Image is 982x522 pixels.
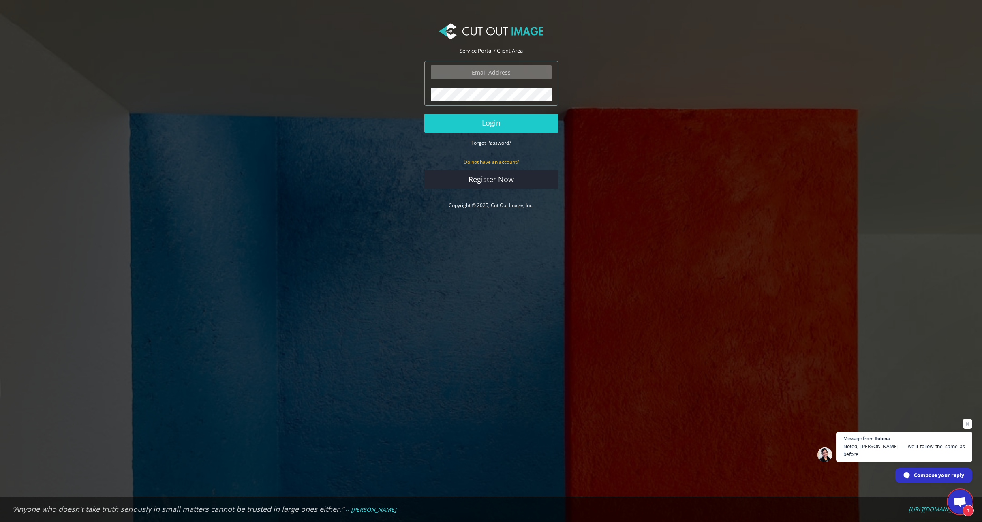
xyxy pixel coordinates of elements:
[424,170,558,189] a: Register Now
[909,505,970,513] em: [URL][DOMAIN_NAME]
[439,23,543,39] img: Cut Out Image
[464,158,519,165] small: Do not have an account?
[449,202,533,209] a: Copyright © 2025, Cut Out Image, Inc.
[843,443,965,458] span: Noted, [PERSON_NAME] — we’ll follow the same as before.
[843,436,873,441] span: Message from
[914,468,964,482] span: Compose your reply
[875,436,890,441] span: Rubina
[345,506,396,513] em: -- [PERSON_NAME]
[909,506,970,513] a: [URL][DOMAIN_NAME]
[948,490,972,514] div: Open chat
[471,139,511,146] a: Forgot Password?
[460,47,523,54] span: Service Portal / Client Area
[12,504,344,514] em: "Anyone who doesn't take truth seriously in small matters cannot be trusted in large ones either."
[424,114,558,133] button: Login
[431,65,552,79] input: Email Address
[963,505,974,516] span: 1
